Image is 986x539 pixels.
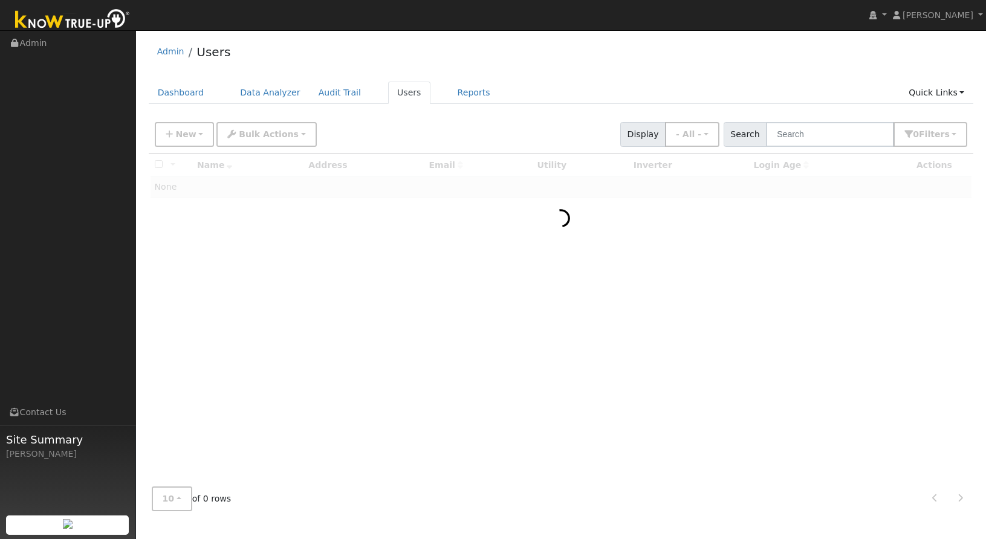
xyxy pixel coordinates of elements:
a: Dashboard [149,82,213,104]
div: [PERSON_NAME] [6,448,129,460]
span: 10 [163,494,175,503]
a: Reports [449,82,499,104]
span: Filter [919,129,950,139]
a: Quick Links [900,82,973,104]
img: Know True-Up [9,7,136,34]
a: Audit Trail [310,82,370,104]
button: 10 [152,486,192,511]
a: Admin [157,47,184,56]
span: [PERSON_NAME] [903,10,973,20]
span: Bulk Actions [239,129,299,139]
button: - All - [665,122,719,147]
span: Search [724,122,767,147]
span: Display [620,122,666,147]
a: Users [388,82,430,104]
img: retrieve [63,519,73,529]
span: s [944,129,949,139]
span: Site Summary [6,431,129,448]
span: New [175,129,196,139]
a: Data Analyzer [231,82,310,104]
a: Users [196,45,230,59]
button: New [155,122,215,147]
button: 0Filters [894,122,967,147]
input: Search [766,122,894,147]
span: of 0 rows [152,486,232,511]
button: Bulk Actions [216,122,316,147]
